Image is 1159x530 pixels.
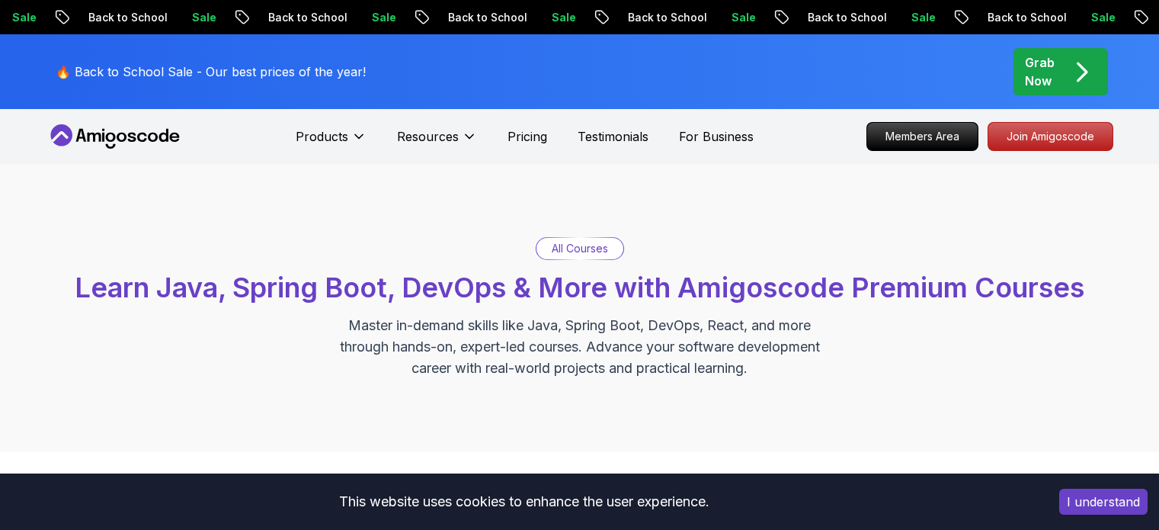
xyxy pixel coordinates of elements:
p: Sale [359,10,408,25]
div: This website uses cookies to enhance the user experience. [11,485,1036,519]
button: Products [296,127,367,158]
p: Sale [898,10,947,25]
p: Master in-demand skills like Java, Spring Boot, DevOps, React, and more through hands-on, expert-... [324,315,836,379]
p: Sale [1078,10,1127,25]
p: Back to School [435,10,539,25]
p: Back to School [975,10,1078,25]
p: Back to School [795,10,898,25]
p: Products [296,127,348,146]
p: All Courses [552,241,608,256]
p: 🔥 Back to School Sale - Our best prices of the year! [56,63,366,81]
a: Members Area [866,122,978,151]
a: Join Amigoscode [988,122,1113,151]
a: For Business [679,127,754,146]
p: Back to School [255,10,359,25]
a: Testimonials [578,127,648,146]
p: Back to School [75,10,179,25]
p: Join Amigoscode [988,123,1113,150]
p: Sale [179,10,228,25]
p: Sale [719,10,767,25]
p: Back to School [615,10,719,25]
span: Learn Java, Spring Boot, DevOps & More with Amigoscode Premium Courses [75,271,1084,304]
p: Grab Now [1025,53,1055,90]
button: Accept cookies [1059,489,1148,515]
button: Resources [397,127,477,158]
a: Pricing [507,127,547,146]
p: Resources [397,127,459,146]
p: Members Area [867,123,978,150]
p: Sale [539,10,588,25]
